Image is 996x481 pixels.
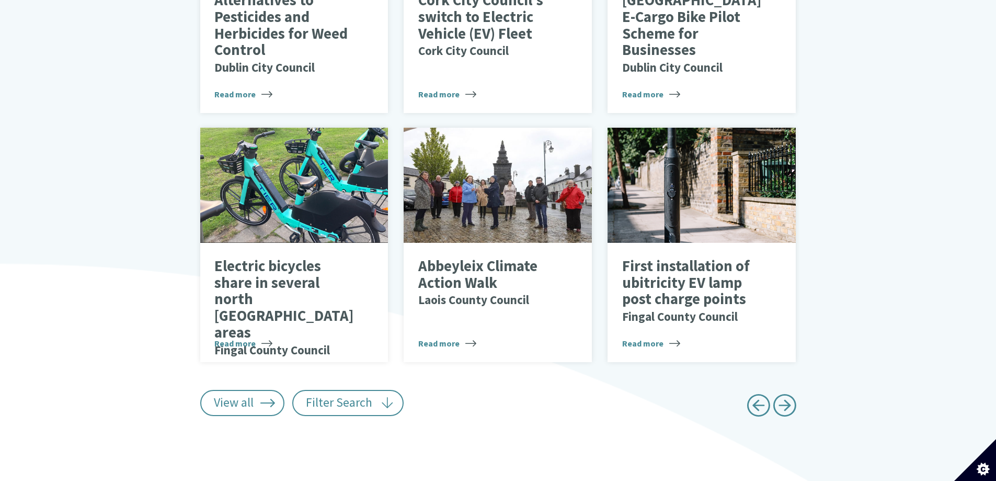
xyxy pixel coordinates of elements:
[418,337,476,350] span: Read more
[622,258,766,325] p: First installation of ubitricity EV lamp post charge points
[418,258,562,308] p: Abbeyleix Climate Action Walk
[214,258,358,357] p: Electric bicycles share in several north [GEOGRAPHIC_DATA] areas
[954,439,996,481] button: Set cookie preferences
[773,390,796,425] a: Next page
[214,337,272,350] span: Read more
[214,88,272,100] span: Read more
[214,60,315,75] small: Dublin City Council
[200,390,285,416] a: View all
[418,43,509,58] small: Cork City Council
[622,337,680,350] span: Read more
[747,390,770,425] a: Previous page
[622,60,723,75] small: Dublin City Council
[608,128,796,362] a: First installation of ubitricity EV lamp post charge pointsFingal County Council Read more
[214,342,330,357] small: Fingal County Council
[622,88,680,100] span: Read more
[200,128,388,362] a: Electric bicycles share in several north [GEOGRAPHIC_DATA] areasFingal County Council Read more
[418,292,529,307] small: Laois County Council
[404,128,592,362] a: Abbeyleix Climate Action WalkLaois County Council Read more
[418,88,476,100] span: Read more
[292,390,404,416] button: Filter Search
[622,309,738,324] small: Fingal County Council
